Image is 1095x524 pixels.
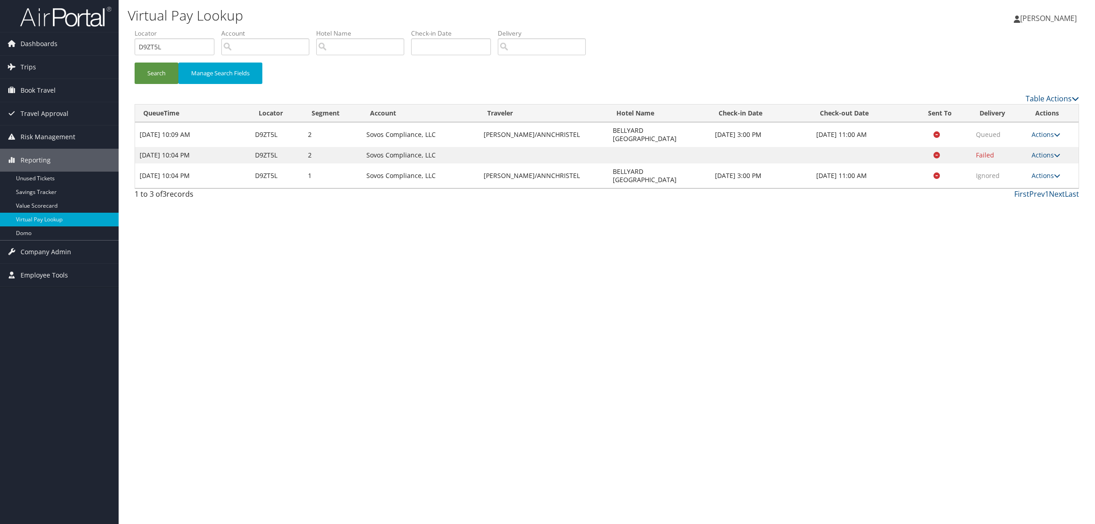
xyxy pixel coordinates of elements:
th: Traveler: activate to sort column ascending [479,105,608,122]
button: Search [135,63,178,84]
a: Actions [1032,171,1060,180]
span: 3 [162,189,167,199]
td: [PERSON_NAME]/ANNCHRISTEL [479,163,608,188]
a: Next [1049,189,1065,199]
a: Actions [1032,151,1060,159]
a: Table Actions [1026,94,1079,104]
th: Delivery: activate to sort column ascending [971,105,1027,122]
label: Locator [135,29,221,38]
td: [DATE] 3:00 PM [710,163,812,188]
th: Locator: activate to sort column ascending [250,105,303,122]
td: 2 [303,147,362,163]
a: Actions [1032,130,1060,139]
th: QueueTime: activate to sort column ascending [135,105,250,122]
td: D9ZT5L [250,122,303,147]
span: Dashboards [21,32,57,55]
td: 2 [303,122,362,147]
h1: Virtual Pay Lookup [128,6,766,25]
a: Prev [1029,189,1045,199]
a: First [1014,189,1029,199]
td: Sovos Compliance, LLC [362,122,479,147]
label: Check-in Date [411,29,498,38]
label: Account [221,29,316,38]
span: Trips [21,56,36,79]
td: [DATE] 3:00 PM [710,122,812,147]
td: [DATE] 11:00 AM [812,163,920,188]
td: BELLYARD [GEOGRAPHIC_DATA] [608,122,710,147]
td: Sovos Compliance, LLC [362,163,479,188]
span: [PERSON_NAME] [1020,13,1077,23]
th: Actions [1027,105,1079,122]
td: D9ZT5L [250,147,303,163]
td: [PERSON_NAME]/ANNCHRISTEL [479,122,608,147]
span: Book Travel [21,79,56,102]
span: Queued [976,130,1001,139]
label: Hotel Name [316,29,411,38]
td: [DATE] 10:09 AM [135,122,250,147]
td: [DATE] 10:04 PM [135,147,250,163]
span: Failed [976,151,994,159]
td: BELLYARD [GEOGRAPHIC_DATA] [608,163,710,188]
td: Sovos Compliance, LLC [362,147,479,163]
span: Ignored [976,171,1000,180]
td: [DATE] 11:00 AM [812,122,920,147]
span: Company Admin [21,241,71,263]
td: 1 [303,163,362,188]
td: [DATE] 10:04 PM [135,163,250,188]
button: Manage Search Fields [178,63,262,84]
a: Last [1065,189,1079,199]
th: Account: activate to sort column ascending [362,105,479,122]
td: D9ZT5L [250,163,303,188]
span: Employee Tools [21,264,68,287]
th: Segment: activate to sort column ascending [303,105,362,122]
span: Risk Management [21,126,75,148]
img: airportal-logo.png [20,6,111,27]
th: Hotel Name: activate to sort column ascending [608,105,710,122]
div: 1 to 3 of records [135,189,360,204]
th: Sent To: activate to sort column ascending [920,105,971,122]
span: Travel Approval [21,102,68,125]
a: [PERSON_NAME] [1014,5,1086,32]
th: Check-in Date: activate to sort column ascending [710,105,812,122]
label: Delivery [498,29,593,38]
a: 1 [1045,189,1049,199]
th: Check-out Date: activate to sort column ascending [812,105,920,122]
span: Reporting [21,149,51,172]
